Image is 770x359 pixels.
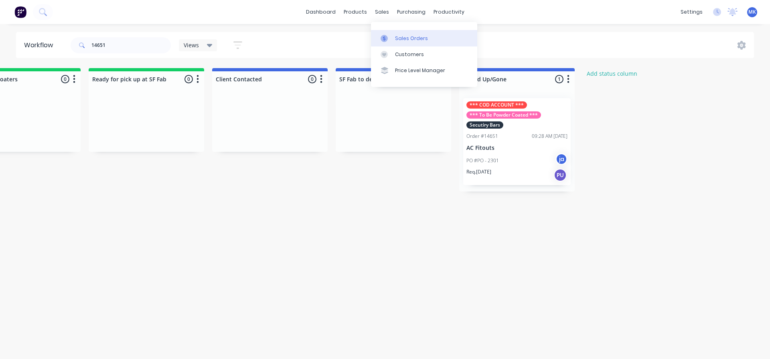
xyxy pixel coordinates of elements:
[371,63,477,79] a: Price Level Manager
[554,169,567,182] div: PU
[184,41,199,49] span: Views
[395,35,428,42] div: Sales Orders
[371,6,393,18] div: sales
[532,133,567,140] div: 09:28 AM [DATE]
[555,153,567,165] div: ja
[466,168,491,175] p: Req. [DATE]
[91,37,171,53] input: Search for orders...
[466,157,499,164] p: PO #PO - 2301
[463,98,571,185] div: *** COD ACCOUNT ****** To Be Powder Coated ***Secutiry BarsOrder #1465109:28 AM [DATE]AC FitoutsP...
[748,8,756,16] span: MK
[371,46,477,63] a: Customers
[24,40,57,50] div: Workflow
[14,6,26,18] img: Factory
[393,6,430,18] div: purchasing
[466,145,567,151] p: AC Fitouts
[395,51,424,58] div: Customers
[466,133,498,140] div: Order #14651
[466,121,503,129] div: Secutiry Bars
[430,6,468,18] div: productivity
[395,67,445,74] div: Price Level Manager
[340,6,371,18] div: products
[583,68,642,79] button: Add status column
[371,30,477,46] a: Sales Orders
[302,6,340,18] a: dashboard
[677,6,707,18] div: settings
